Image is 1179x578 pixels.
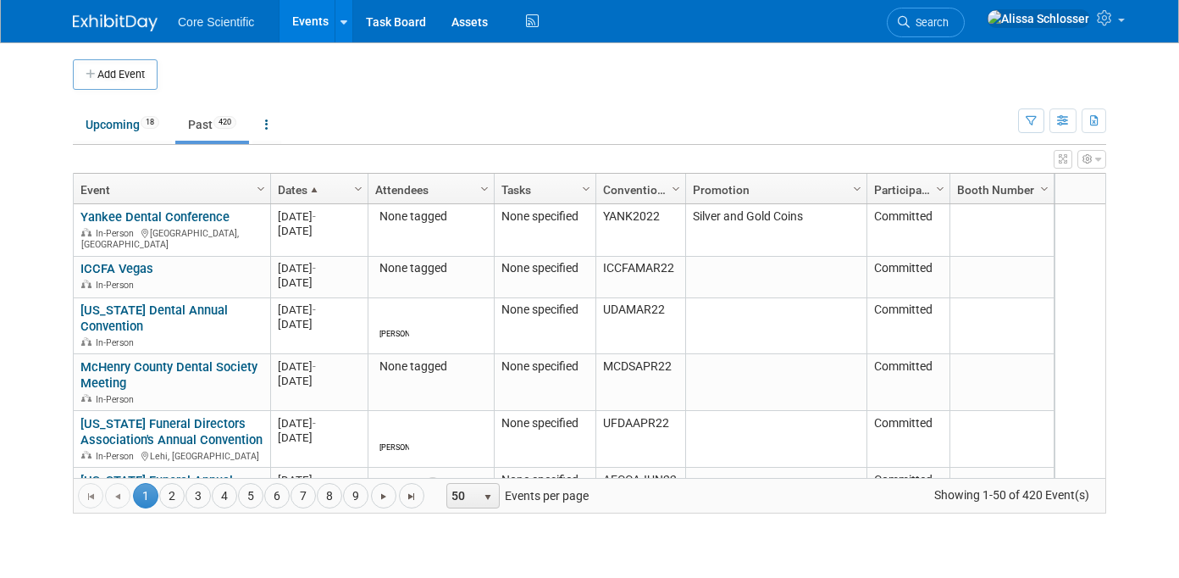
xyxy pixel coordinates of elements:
div: [DATE] [278,359,360,374]
div: None specified [501,416,588,431]
a: Search [887,8,965,37]
span: In-Person [96,451,139,462]
td: Committed [866,204,949,256]
span: Go to the first page [84,490,97,503]
button: Add Event [73,59,158,90]
td: MCDSAPR22 [595,354,685,411]
a: Column Settings [1036,175,1054,201]
td: Silver and Gold Coins [685,204,866,256]
td: AFCCAJUN22 [595,468,685,525]
a: Booth Number [957,175,1043,204]
a: 4 [212,483,237,509]
div: James Belshe [379,327,409,340]
span: - [313,360,316,373]
td: Committed [866,354,949,411]
div: [DATE] [278,224,360,238]
div: [DATE] [278,303,360,317]
a: Upcoming18 [73,108,172,141]
a: [US_STATE] Funeral Annual Conference [80,473,233,504]
a: 6 [264,483,290,509]
span: - [313,303,316,316]
span: Showing 1-50 of 420 Event(s) [919,483,1105,507]
div: None tagged [375,261,486,276]
td: Committed [866,411,949,468]
img: Mike McKenna [385,477,405,497]
a: Column Settings [849,175,867,201]
a: 7 [291,483,316,509]
td: Committed [866,298,949,355]
span: - [313,262,316,275]
td: YANK2022 [595,204,685,256]
span: 1 [133,483,158,509]
img: In-Person Event [81,337,91,346]
span: Events per page [425,483,606,509]
a: Go to the next page [371,483,396,509]
td: UDAMAR22 [595,298,685,355]
a: Go to the last page [399,483,424,509]
div: [DATE] [278,317,360,331]
a: Convention Code [603,175,674,204]
td: Committed [866,468,949,525]
span: In-Person [96,337,139,348]
span: Go to the previous page [111,490,125,503]
img: James Belshe [385,307,405,327]
a: Attendees [375,175,483,204]
span: In-Person [96,228,139,239]
div: Lehi, [GEOGRAPHIC_DATA] [80,448,263,463]
div: [DATE] [278,374,360,388]
span: Column Settings [669,182,683,196]
span: Column Settings [478,182,491,196]
img: Alissa Schlosser [987,9,1090,28]
img: In-Person Event [81,451,91,459]
a: Column Settings [578,175,596,201]
span: 18 [141,116,159,129]
a: 5 [238,483,263,509]
span: - [313,417,316,430]
div: [GEOGRAPHIC_DATA], [GEOGRAPHIC_DATA] [80,225,263,251]
img: Virginia Ortiz [423,477,443,497]
a: McHenry County Dental Society Meeting [80,359,257,391]
a: Go to the previous page [105,483,130,509]
div: None specified [501,303,588,318]
span: Core Scientific [178,15,254,29]
a: ICCFA Vegas [80,261,153,276]
a: 9 [343,483,368,509]
span: Column Settings [933,182,947,196]
div: [DATE] [278,275,360,290]
span: Column Settings [254,182,268,196]
a: [US_STATE] Funeral Directors Association's Annual Convention [80,416,263,447]
span: - [313,474,316,486]
img: In-Person Event [81,394,91,403]
span: 50 [447,484,476,508]
span: 420 [213,116,236,129]
a: Column Settings [667,175,686,201]
a: Column Settings [476,175,495,201]
div: None specified [501,359,588,375]
div: [DATE] [278,261,360,275]
td: ICCFAMAR22 [595,257,685,298]
a: Past420 [175,108,249,141]
a: Participation [874,175,938,204]
a: [US_STATE] Dental Annual Convention [80,303,228,334]
div: None tagged [375,359,486,375]
span: select [481,491,495,504]
div: None specified [501,209,588,225]
span: In-Person [96,280,139,291]
div: [DATE] [278,473,360,487]
span: Column Settings [351,182,365,196]
img: In-Person Event [81,280,91,288]
span: Search [910,16,949,29]
a: Tasks [501,175,584,204]
a: Dates [278,175,357,204]
a: Column Settings [350,175,368,201]
a: Column Settings [932,175,950,201]
span: Go to the next page [377,490,390,503]
div: [DATE] [278,416,360,431]
span: Column Settings [1038,182,1051,196]
img: James Belshe [385,420,405,441]
a: Event [80,175,259,204]
span: - [313,210,316,223]
a: 2 [159,483,185,509]
a: 8 [317,483,342,509]
img: ExhibitDay [73,14,158,31]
